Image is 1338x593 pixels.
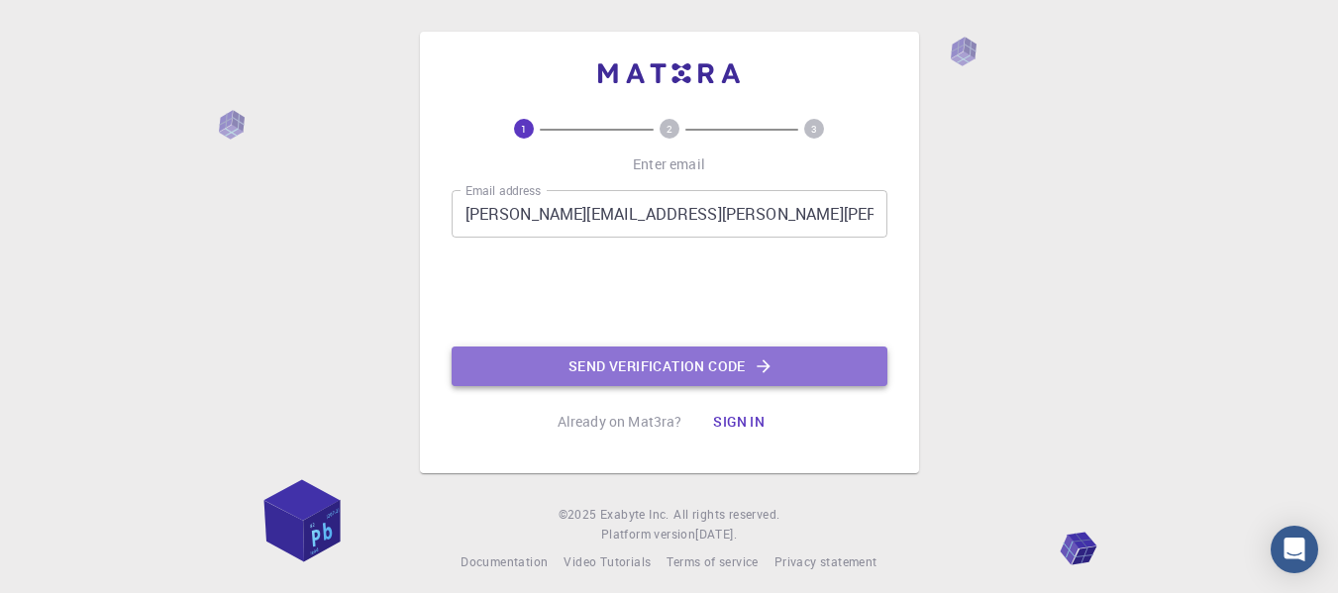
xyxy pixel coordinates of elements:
button: Send verification code [452,346,887,386]
a: Privacy statement [774,552,877,572]
span: All rights reserved. [673,505,779,525]
span: Exabyte Inc. [600,506,669,522]
text: 2 [667,122,672,136]
span: Privacy statement [774,553,877,569]
span: Platform version [601,525,695,544]
a: Exabyte Inc. [600,505,669,525]
a: Video Tutorials [564,552,651,572]
text: 1 [521,122,527,136]
p: Enter email [633,154,705,174]
div: Open Intercom Messenger [1271,526,1318,573]
a: [DATE]. [695,525,737,544]
a: Documentation [461,552,548,572]
p: Already on Mat3ra? [558,412,682,432]
iframe: reCAPTCHA [519,253,820,331]
label: Email address [465,182,541,199]
span: Video Tutorials [564,553,651,569]
span: [DATE] . [695,526,737,542]
a: Terms of service [667,552,758,572]
span: © 2025 [559,505,600,525]
button: Sign in [697,402,780,442]
span: Terms of service [667,553,758,569]
span: Documentation [461,553,548,569]
text: 3 [811,122,817,136]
